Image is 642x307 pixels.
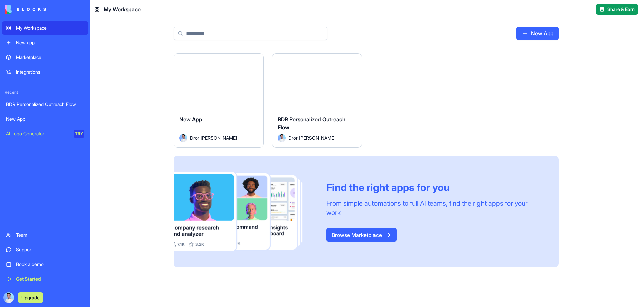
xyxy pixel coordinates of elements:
a: Team [2,228,88,242]
a: BDR Personalized Outreach Flow [2,98,88,111]
a: My Workspace [2,21,88,35]
a: New AppAvatarDror [PERSON_NAME] [174,53,264,148]
div: My Workspace [16,25,84,31]
div: New App [6,116,84,122]
div: AI Logo Generator [6,130,69,137]
a: Upgrade [18,294,43,301]
img: Frame_181_egmpey.png [174,172,316,252]
img: ACg8ocJe9gzVsr368_XWKPXoMQFmWIu3RKhwJqcZN6YsArLBWYAy31o=s96-c [3,292,14,303]
a: New app [2,36,88,49]
span: BDR Personalized Outreach Flow [278,116,345,131]
img: logo [5,5,46,14]
button: Upgrade [18,292,43,303]
div: Integrations [16,69,84,75]
div: Get Started [16,276,84,282]
a: New App [2,112,88,126]
a: Integrations [2,65,88,79]
div: Find the right apps for you [326,181,543,193]
span: Dror [PERSON_NAME] [190,134,237,141]
div: Book a demo [16,261,84,268]
img: Avatar [179,134,187,142]
div: TRY [74,130,84,138]
a: Marketplace [2,51,88,64]
img: Avatar [278,134,286,142]
span: Recent [2,90,88,95]
a: Support [2,243,88,256]
a: Book a demo [2,258,88,271]
div: Support [16,246,84,253]
a: AI Logo GeneratorTRY [2,127,88,140]
div: Team [16,232,84,238]
div: Marketplace [16,54,84,61]
div: From simple automations to full AI teams, find the right apps for your work [326,199,543,217]
span: My Workspace [104,5,141,13]
span: New App [179,116,202,123]
button: Share & Earn [596,4,638,15]
a: Get Started [2,272,88,286]
div: BDR Personalized Outreach Flow [6,101,84,108]
a: BDR Personalized Outreach FlowAvatarDror [PERSON_NAME] [272,53,362,148]
a: Browse Marketplace [326,228,397,242]
div: New app [16,39,84,46]
span: Share & Earn [607,6,635,13]
span: Dror [PERSON_NAME] [288,134,335,141]
a: New App [516,27,559,40]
